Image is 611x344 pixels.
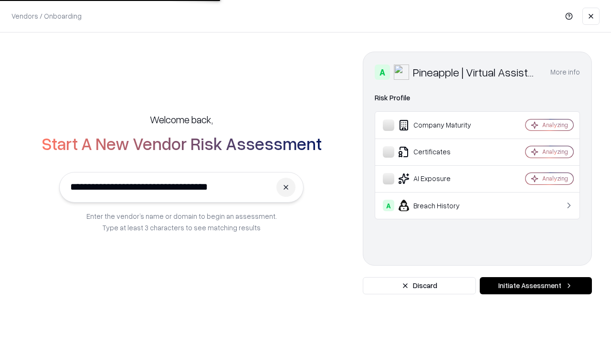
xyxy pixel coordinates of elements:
[383,146,497,158] div: Certificates
[542,121,568,129] div: Analyzing
[542,148,568,156] div: Analyzing
[363,277,476,294] button: Discard
[542,174,568,183] div: Analyzing
[11,11,82,21] p: Vendors / Onboarding
[480,277,592,294] button: Initiate Assessment
[150,113,213,126] h5: Welcome back,
[42,134,322,153] h2: Start A New Vendor Risk Assessment
[375,64,390,80] div: A
[383,173,497,184] div: AI Exposure
[375,92,580,104] div: Risk Profile
[413,64,539,80] div: Pineapple | Virtual Assistant Agency
[383,119,497,131] div: Company Maturity
[86,210,277,233] p: Enter the vendor’s name or domain to begin an assessment. Type at least 3 characters to see match...
[383,200,394,211] div: A
[550,64,580,81] button: More info
[383,200,497,211] div: Breach History
[394,64,409,80] img: Pineapple | Virtual Assistant Agency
